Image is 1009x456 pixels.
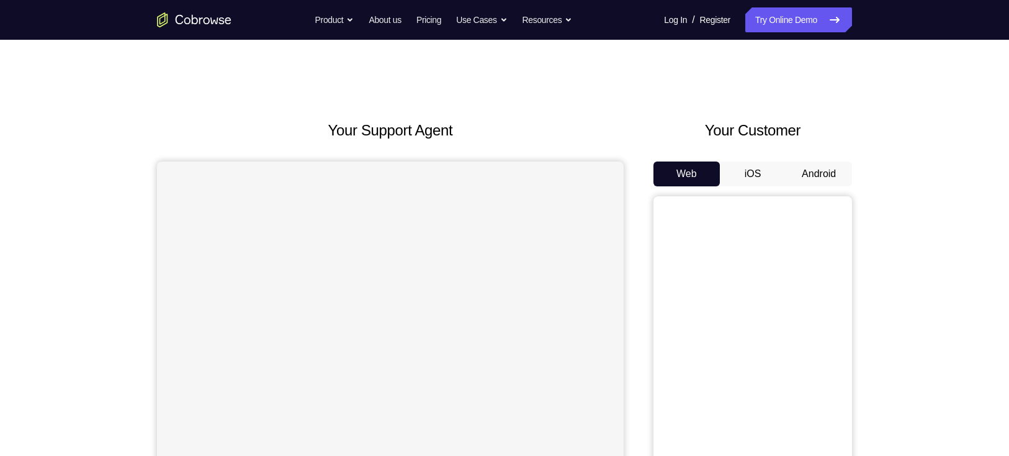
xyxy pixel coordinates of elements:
a: Go to the home page [157,12,231,27]
a: Log In [664,7,687,32]
button: Resources [522,7,573,32]
button: Android [786,162,852,186]
button: iOS [720,162,786,186]
a: Register [700,7,730,32]
button: Use Cases [456,7,507,32]
button: Web [653,162,720,186]
a: Try Online Demo [745,7,852,32]
a: About us [369,7,401,32]
h2: Your Support Agent [157,119,624,142]
button: Product [315,7,354,32]
h2: Your Customer [653,119,852,142]
a: Pricing [416,7,441,32]
span: / [692,12,694,27]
